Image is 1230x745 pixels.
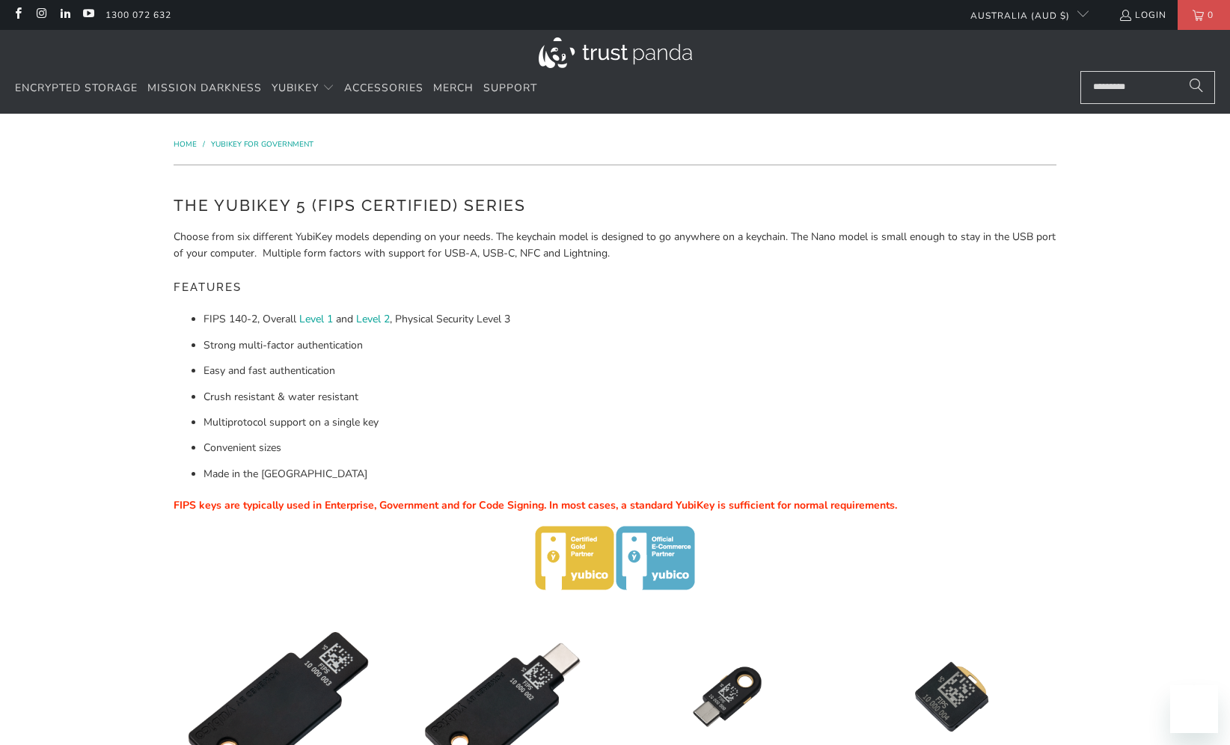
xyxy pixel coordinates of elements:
[174,498,897,512] span: FIPS keys are typically used in Enterprise, Government and for Code Signing. In most cases, a sta...
[204,414,1056,431] li: Multiprotocol support on a single key
[15,71,537,106] nav: Translation missing: en.navigation.header.main_nav
[174,274,1056,301] h5: Features
[15,81,138,95] span: Encrypted Storage
[299,312,333,326] a: Level 1
[433,71,474,106] a: Merch
[433,81,474,95] span: Merch
[204,440,1056,456] li: Convenient sizes
[174,194,1056,218] h2: The YubiKey 5 (FIPS Certified) Series
[174,229,1056,263] p: Choose from six different YubiKey models depending on your needs. The keychain model is designed ...
[204,337,1056,354] li: Strong multi-factor authentication
[204,466,1056,482] li: Made in the [GEOGRAPHIC_DATA]
[105,7,171,23] a: 1300 072 632
[58,9,71,21] a: Trust Panda Australia on LinkedIn
[272,81,319,95] span: YubiKey
[1170,685,1218,733] iframe: Button to launch messaging window
[15,71,138,106] a: Encrypted Storage
[147,81,262,95] span: Mission Darkness
[174,139,197,150] span: Home
[174,139,199,150] a: Home
[147,71,262,106] a: Mission Darkness
[539,37,692,68] img: Trust Panda Australia
[211,139,313,150] a: YubiKey for Government
[483,71,537,106] a: Support
[356,312,390,326] a: Level 2
[204,311,1056,328] li: FIPS 140-2, Overall and , Physical Security Level 3
[11,9,24,21] a: Trust Panda Australia on Facebook
[203,139,205,150] span: /
[344,71,423,106] a: Accessories
[1080,71,1215,104] input: Search...
[483,81,537,95] span: Support
[204,363,1056,379] li: Easy and fast authentication
[1119,7,1166,23] a: Login
[1178,71,1215,104] button: Search
[204,389,1056,405] li: Crush resistant & water resistant
[82,9,94,21] a: Trust Panda Australia on YouTube
[272,71,334,106] summary: YubiKey
[344,81,423,95] span: Accessories
[34,9,47,21] a: Trust Panda Australia on Instagram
